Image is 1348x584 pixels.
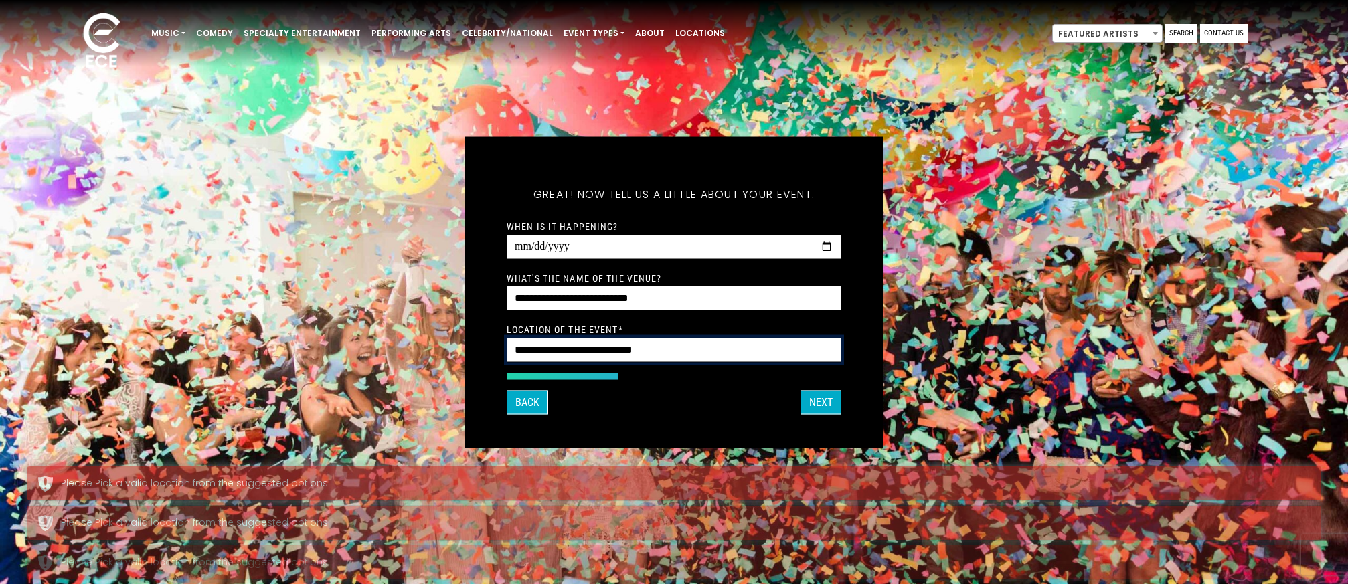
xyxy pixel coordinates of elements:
div: Please Pick a valid location from the suggested options. [61,555,1310,569]
div: Please Pick a valid location from the suggested options. [61,476,1310,490]
h5: Great! Now tell us a little about your event. [507,170,841,218]
a: Search [1165,24,1197,43]
a: Music [146,22,191,45]
label: What's the name of the venue? [507,272,661,284]
div: Please Pick a valid location from the suggested options. [61,516,1310,530]
a: Event Types [558,22,630,45]
label: When is it happening? [507,220,618,232]
button: Back [507,390,548,414]
span: Featured Artists [1053,25,1162,43]
a: Performing Arts [366,22,456,45]
button: Next [801,390,841,414]
a: Locations [670,22,730,45]
a: About [630,22,670,45]
a: Specialty Entertainment [238,22,366,45]
img: ece_new_logo_whitev2-1.png [68,9,135,74]
label: Location of the event [507,323,623,335]
a: Celebrity/National [456,22,558,45]
a: Comedy [191,22,238,45]
span: Featured Artists [1052,24,1163,43]
a: Contact Us [1200,24,1248,43]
